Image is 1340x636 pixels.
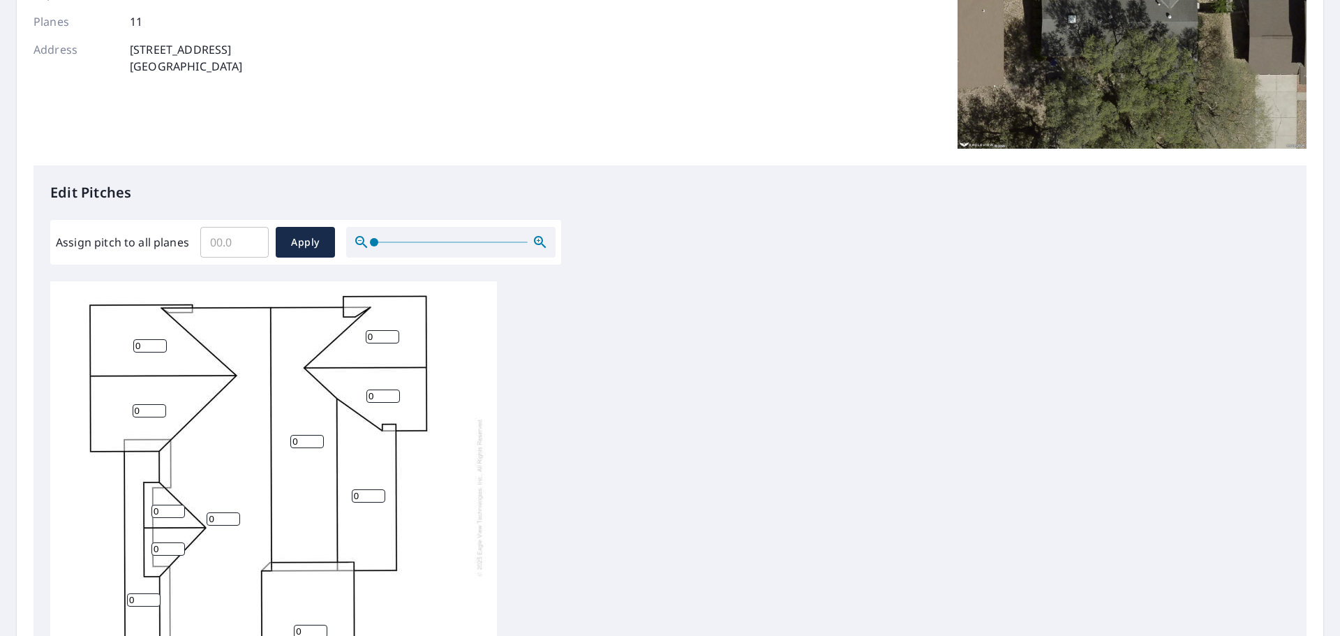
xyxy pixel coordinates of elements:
[130,41,243,75] p: [STREET_ADDRESS] [GEOGRAPHIC_DATA]
[200,223,269,262] input: 00.0
[50,182,1290,203] p: Edit Pitches
[33,13,117,30] p: Planes
[130,13,142,30] p: 11
[33,41,117,75] p: Address
[56,234,189,251] label: Assign pitch to all planes
[287,234,324,251] span: Apply
[276,227,335,258] button: Apply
